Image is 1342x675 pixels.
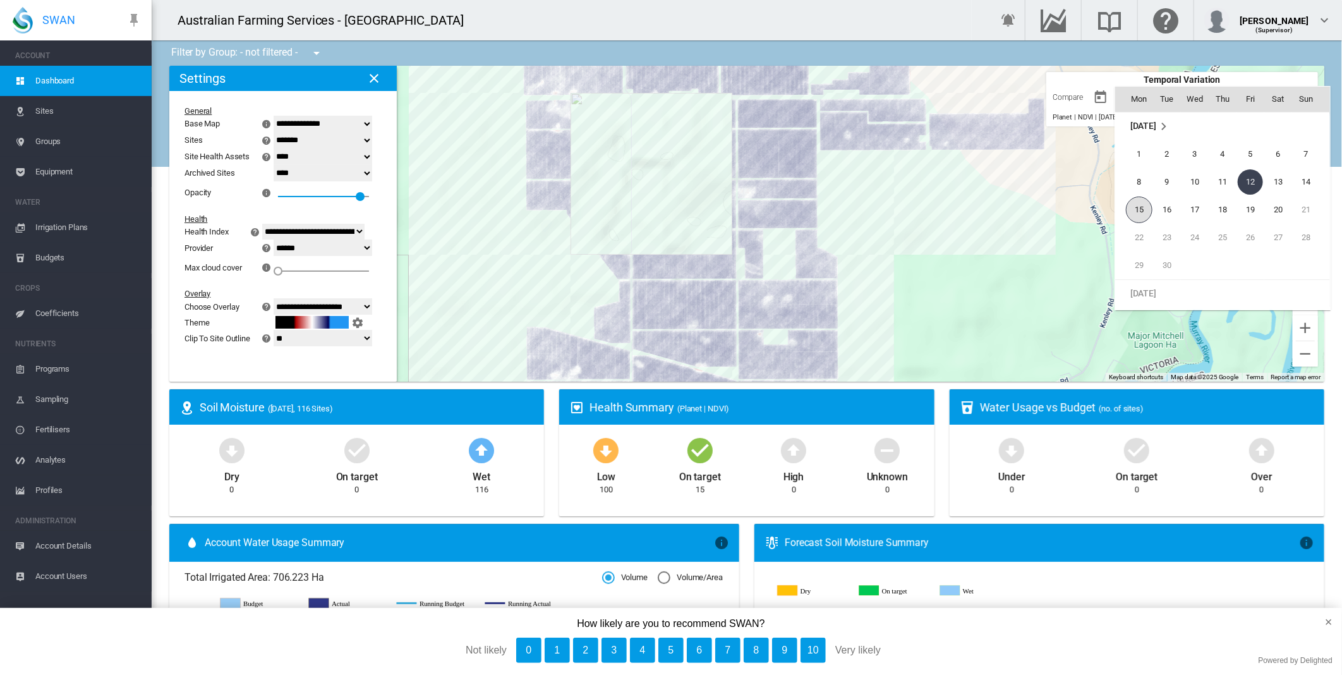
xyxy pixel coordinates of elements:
span: 17 [1182,197,1207,222]
md-calendar: Calendar [1115,87,1330,310]
tr: Week 2 [1115,168,1330,196]
td: Tuesday September 9 2025 [1153,168,1181,196]
span: 7 [1293,142,1319,167]
span: 8 [1127,169,1152,195]
td: Sunday September 7 2025 [1292,140,1330,168]
td: Tuesday September 16 2025 [1153,196,1181,224]
td: Wednesday September 10 2025 [1181,168,1209,196]
span: [DATE] [1130,288,1156,298]
span: 1 [1127,142,1152,167]
span: 20 [1266,197,1291,222]
tr: Week 1 [1115,140,1330,168]
th: Wed [1181,87,1209,112]
tr: Week undefined [1115,112,1330,140]
td: Thursday September 4 2025 [1209,140,1236,168]
td: Monday September 8 2025 [1115,168,1153,196]
td: Tuesday September 30 2025 [1153,252,1181,280]
td: Wednesday September 17 2025 [1181,196,1209,224]
div: Not likely [349,638,507,663]
th: Fri [1236,87,1264,112]
th: Sun [1292,87,1330,112]
td: Saturday September 13 2025 [1264,168,1292,196]
span: 19 [1238,197,1263,222]
td: Wednesday September 24 2025 [1181,224,1209,252]
td: Saturday September 6 2025 [1264,140,1292,168]
button: 9 [772,638,797,663]
td: September 2025 [1115,112,1330,140]
span: 12 [1238,169,1263,195]
td: Monday September 1 2025 [1115,140,1153,168]
button: 0, Not likely [516,638,541,663]
span: 6 [1266,142,1291,167]
span: 4 [1210,142,1235,167]
tr: Week 3 [1115,196,1330,224]
div: Very likely [835,638,993,663]
span: 5 [1238,142,1263,167]
button: 1 [545,638,570,663]
button: 4 [630,638,655,663]
button: 6 [687,638,712,663]
td: Tuesday September 2 2025 [1153,140,1181,168]
td: Monday September 15 2025 [1115,196,1153,224]
button: 5 [658,638,684,663]
td: Sunday September 14 2025 [1292,168,1330,196]
th: Sat [1264,87,1292,112]
span: [DATE] [1130,121,1156,131]
td: Friday September 5 2025 [1236,140,1264,168]
button: 7 [715,638,741,663]
td: Saturday September 20 2025 [1264,196,1292,224]
span: 16 [1154,197,1180,222]
td: Monday September 22 2025 [1115,224,1153,252]
td: Thursday September 11 2025 [1209,168,1236,196]
span: 2 [1154,142,1180,167]
tr: Week 4 [1115,224,1330,252]
span: 3 [1182,142,1207,167]
span: 13 [1266,169,1291,195]
span: 9 [1154,169,1180,195]
span: 10 [1182,169,1207,195]
td: Friday September 26 2025 [1236,224,1264,252]
td: Friday September 12 2025 [1236,168,1264,196]
button: close survey [1305,608,1342,636]
th: Mon [1115,87,1153,112]
span: 15 [1126,197,1152,223]
button: 8 [744,638,769,663]
td: Wednesday September 3 2025 [1181,140,1209,168]
button: 2 [573,638,598,663]
tr: Week undefined [1115,279,1330,308]
td: Sunday September 28 2025 [1292,224,1330,252]
td: Friday September 19 2025 [1236,196,1264,224]
span: 18 [1210,197,1235,222]
td: Sunday September 21 2025 [1292,196,1330,224]
td: Monday September 29 2025 [1115,252,1153,280]
button: 10, Very likely [801,638,826,663]
td: Tuesday September 23 2025 [1153,224,1181,252]
span: 11 [1210,169,1235,195]
td: Thursday September 18 2025 [1209,196,1236,224]
td: Thursday September 25 2025 [1209,224,1236,252]
th: Thu [1209,87,1236,112]
td: Saturday September 27 2025 [1264,224,1292,252]
tr: Week 5 [1115,252,1330,280]
th: Tue [1153,87,1181,112]
button: 3 [601,638,627,663]
span: 14 [1293,169,1319,195]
